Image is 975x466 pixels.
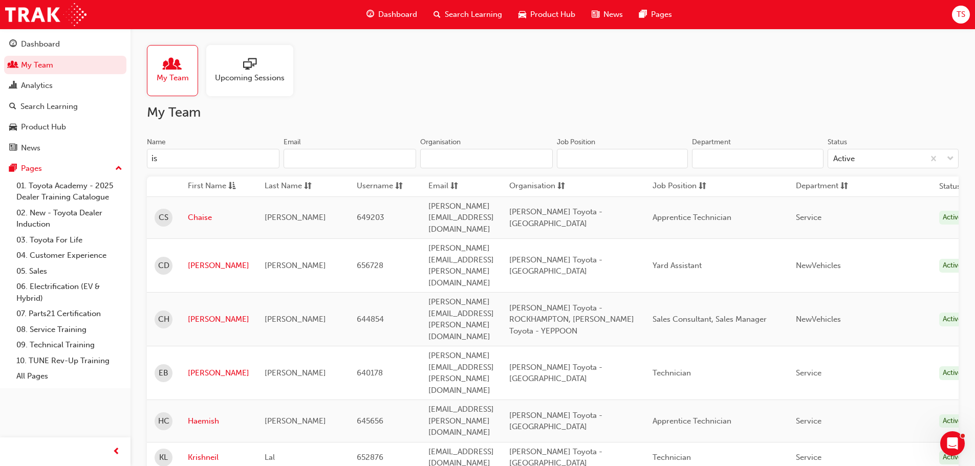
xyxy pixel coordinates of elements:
[692,149,823,168] input: Department
[357,261,383,270] span: 656728
[265,453,275,462] span: Lal
[583,4,631,25] a: news-iconNews
[957,9,965,20] span: TS
[12,306,126,322] a: 07. Parts21 Certification
[557,149,688,168] input: Job Position
[9,144,17,153] span: news-icon
[113,446,120,458] span: prev-icon
[21,38,60,50] div: Dashboard
[428,180,485,193] button: Emailsorting-icon
[833,153,855,165] div: Active
[434,8,441,21] span: search-icon
[166,58,179,72] span: people-icon
[4,139,126,158] a: News
[653,180,709,193] button: Job Positionsorting-icon
[509,180,566,193] button: Organisationsorting-icon
[939,451,966,464] div: Active
[639,8,647,21] span: pages-icon
[147,45,206,96] a: My Team
[4,56,126,75] a: My Team
[939,414,966,428] div: Active
[357,315,384,324] span: 644854
[428,351,494,395] span: [PERSON_NAME][EMAIL_ADDRESS][PERSON_NAME][DOMAIN_NAME]
[9,81,17,91] span: chart-icon
[653,180,697,193] span: Job Position
[796,368,821,378] span: Service
[357,213,384,222] span: 649203
[796,315,841,324] span: NewVehicles
[188,314,249,325] a: [PERSON_NAME]
[796,180,838,193] span: Department
[510,4,583,25] a: car-iconProduct Hub
[357,453,383,462] span: 652876
[12,353,126,369] a: 10. TUNE Rev-Up Training
[265,416,326,426] span: [PERSON_NAME]
[653,213,731,222] span: Apprentice Technician
[509,303,634,336] span: [PERSON_NAME] Toyota - ROCKHAMPTON, [PERSON_NAME] Toyota - YEPPOON
[12,322,126,338] a: 08. Service Training
[188,452,249,463] a: Krishneil
[450,180,458,193] span: sorting-icon
[796,453,821,462] span: Service
[243,58,256,72] span: sessionType_ONLINE_URL-icon
[188,260,249,272] a: [PERSON_NAME]
[939,259,966,273] div: Active
[9,164,17,173] span: pages-icon
[12,263,126,279] a: 05. Sales
[21,142,40,154] div: News
[4,33,126,159] button: DashboardMy TeamAnalyticsSearch LearningProduct HubNews
[509,180,555,193] span: Organisation
[445,9,502,20] span: Search Learning
[21,163,42,174] div: Pages
[557,137,595,147] div: Job Position
[631,4,680,25] a: pages-iconPages
[357,416,383,426] span: 645656
[284,149,416,168] input: Email
[357,180,413,193] button: Usernamesorting-icon
[509,255,602,276] span: [PERSON_NAME] Toyota - [GEOGRAPHIC_DATA]
[188,180,226,193] span: First Name
[653,453,691,462] span: Technician
[228,180,236,193] span: asc-icon
[651,9,672,20] span: Pages
[653,315,767,324] span: Sales Consultant, Sales Manager
[366,8,374,21] span: guage-icon
[395,180,403,193] span: sorting-icon
[428,405,494,437] span: [EMAIL_ADDRESS][PERSON_NAME][DOMAIN_NAME]
[21,80,53,92] div: Analytics
[12,279,126,306] a: 06. Electrification (EV & Hybrid)
[147,149,279,168] input: Name
[304,180,312,193] span: sorting-icon
[159,367,168,379] span: EB
[159,452,168,463] span: KL
[188,212,249,224] a: Chaise
[12,232,126,248] a: 03. Toyota For Life
[147,137,166,147] div: Name
[4,97,126,116] a: Search Learning
[12,248,126,263] a: 04. Customer Experience
[9,40,17,49] span: guage-icon
[4,118,126,137] a: Product Hub
[21,121,66,133] div: Product Hub
[5,3,86,26] img: Trak
[653,416,731,426] span: Apprentice Technician
[4,76,126,95] a: Analytics
[939,313,966,326] div: Active
[939,211,966,225] div: Active
[699,180,706,193] span: sorting-icon
[428,180,448,193] span: Email
[828,137,847,147] div: Status
[265,315,326,324] span: [PERSON_NAME]
[188,180,244,193] button: First Nameasc-icon
[12,205,126,232] a: 02. New - Toyota Dealer Induction
[358,4,425,25] a: guage-iconDashboard
[420,137,461,147] div: Organisation
[157,72,189,84] span: My Team
[557,180,565,193] span: sorting-icon
[188,367,249,379] a: [PERSON_NAME]
[20,101,78,113] div: Search Learning
[265,180,302,193] span: Last Name
[952,6,970,24] button: TS
[509,411,602,432] span: [PERSON_NAME] Toyota - [GEOGRAPHIC_DATA]
[357,368,383,378] span: 640178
